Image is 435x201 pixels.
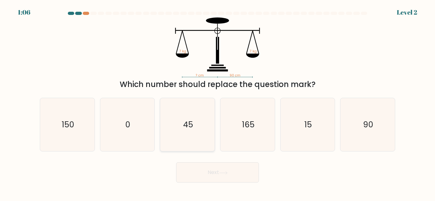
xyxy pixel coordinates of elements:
text: 0 [125,119,131,130]
text: 90 [363,119,373,130]
div: Level 2 [397,8,417,17]
button: Next [176,162,259,183]
tspan: 7 kg [250,49,257,54]
text: 15 [304,119,312,130]
text: 165 [242,119,254,130]
div: Which number should replace the question mark? [44,79,391,90]
tspan: ? cm [196,73,204,78]
div: 1:06 [18,8,30,17]
tspan: 90 cm [230,73,240,78]
text: 150 [61,119,74,130]
text: 45 [183,119,193,130]
tspan: 7 kg [179,49,186,54]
